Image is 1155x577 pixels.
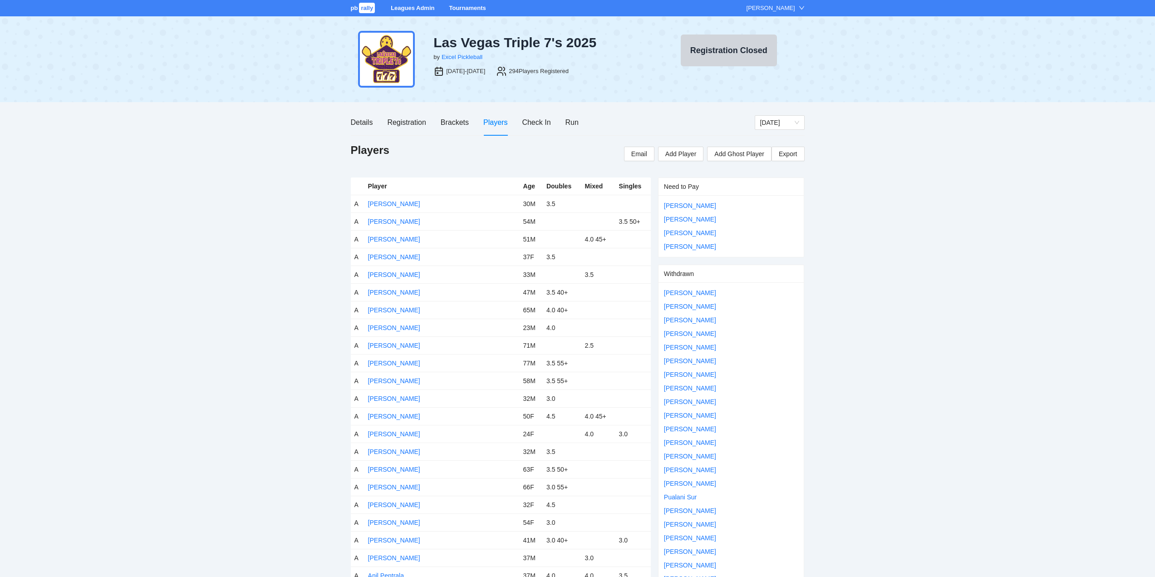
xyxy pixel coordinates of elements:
[368,413,420,420] a: [PERSON_NAME]
[368,289,420,296] a: [PERSON_NAME]
[520,301,543,319] td: 65M
[543,248,581,266] td: 3.5
[664,425,716,433] a: [PERSON_NAME]
[664,357,716,365] a: [PERSON_NAME]
[543,407,581,425] td: 4.5
[664,243,716,250] a: [PERSON_NAME]
[520,407,543,425] td: 50F
[543,443,581,460] td: 3.5
[520,549,543,567] td: 37M
[619,181,647,191] div: Singles
[664,521,716,528] a: [PERSON_NAME]
[581,549,615,567] td: 3.0
[441,117,469,128] div: Brackets
[664,412,716,419] a: [PERSON_NAME]
[442,54,482,60] a: Excel Pickleball
[664,202,716,209] a: [PERSON_NAME]
[351,407,364,425] td: A
[543,478,581,496] td: 3.0 55+
[368,501,420,508] a: [PERSON_NAME]
[520,496,543,513] td: 32F
[543,460,581,478] td: 3.5 50+
[664,316,716,324] a: [PERSON_NAME]
[368,200,420,207] a: [PERSON_NAME]
[520,212,543,230] td: 54M
[351,531,364,549] td: A
[351,425,364,443] td: A
[581,425,615,443] td: 4.0
[664,466,716,473] a: [PERSON_NAME]
[520,460,543,478] td: 63F
[351,549,364,567] td: A
[368,377,420,385] a: [PERSON_NAME]
[747,4,795,13] div: [PERSON_NAME]
[543,301,581,319] td: 4.0 40+
[351,301,364,319] td: A
[664,265,799,282] div: Withdrawn
[509,67,569,76] div: 294 Players Registered
[520,390,543,407] td: 32M
[779,147,797,161] span: Export
[368,236,420,243] a: [PERSON_NAME]
[664,493,697,501] a: Pualani Sur
[446,67,485,76] div: [DATE]-[DATE]
[520,230,543,248] td: 51M
[351,5,377,11] a: pbrally
[368,466,420,473] a: [PERSON_NAME]
[351,5,358,11] span: pb
[351,117,373,128] div: Details
[368,483,420,491] a: [PERSON_NAME]
[520,372,543,390] td: 58M
[520,531,543,549] td: 41M
[664,562,716,569] a: [PERSON_NAME]
[522,117,550,128] div: Check In
[543,354,581,372] td: 3.5 55+
[664,330,716,337] a: [PERSON_NAME]
[351,513,364,531] td: A
[799,5,805,11] span: down
[483,117,507,128] div: Players
[520,266,543,283] td: 33M
[565,117,579,128] div: Run
[543,372,581,390] td: 3.5 55+
[714,149,764,159] span: Add Ghost Player
[520,354,543,372] td: 77M
[520,195,543,212] td: 30M
[520,478,543,496] td: 66F
[664,439,716,446] a: [PERSON_NAME]
[368,253,420,261] a: [PERSON_NAME]
[520,319,543,336] td: 23M
[368,448,420,455] a: [PERSON_NAME]
[351,443,364,460] td: A
[520,425,543,443] td: 24F
[520,443,543,460] td: 32M
[658,147,703,161] button: Add Player
[351,354,364,372] td: A
[664,371,716,378] a: [PERSON_NAME]
[581,266,615,283] td: 3.5
[368,218,420,225] a: [PERSON_NAME]
[543,195,581,212] td: 3.5
[664,507,716,514] a: [PERSON_NAME]
[664,289,716,296] a: [PERSON_NAME]
[585,181,612,191] div: Mixed
[543,513,581,531] td: 3.0
[433,35,646,51] div: Las Vegas Triple 7's 2025
[581,407,615,425] td: 4.0 45+
[543,390,581,407] td: 3.0
[624,147,654,161] button: Email
[368,430,420,438] a: [PERSON_NAME]
[664,303,716,310] a: [PERSON_NAME]
[664,398,716,405] a: [PERSON_NAME]
[387,117,426,128] div: Registration
[368,537,420,544] a: [PERSON_NAME]
[351,336,364,354] td: A
[520,248,543,266] td: 37F
[520,336,543,354] td: 71M
[368,271,420,278] a: [PERSON_NAME]
[664,385,716,392] a: [PERSON_NAME]
[772,147,804,161] a: Export
[543,283,581,301] td: 3.5 40+
[681,35,777,66] button: Registration Closed
[351,319,364,336] td: A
